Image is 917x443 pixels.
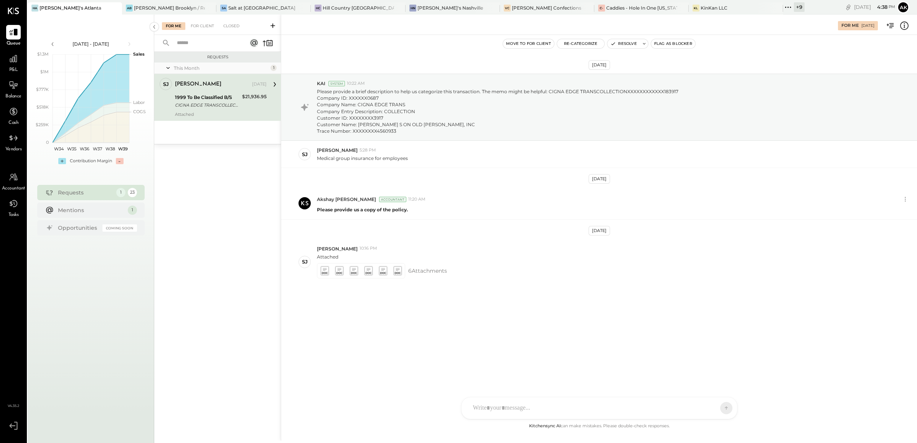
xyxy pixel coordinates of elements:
[8,212,19,219] span: Tasks
[512,5,583,11] div: [PERSON_NAME] Confections - [GEOGRAPHIC_DATA]
[116,158,124,164] div: -
[58,206,124,214] div: Mentions
[9,67,18,74] span: P&L
[40,69,49,74] text: $1M
[844,3,852,11] div: copy link
[589,174,610,184] div: [DATE]
[105,146,115,152] text: W38
[854,3,895,11] div: [DATE]
[315,5,322,12] div: HC
[302,258,308,265] div: SJ
[607,39,640,48] button: Resolve
[5,93,21,100] span: Balance
[701,5,727,11] div: KinKan LLC
[317,147,358,153] span: [PERSON_NAME]
[58,41,124,47] div: [DATE] - [DATE]
[133,51,145,57] text: Sales
[228,5,295,11] div: Salt at [GEOGRAPHIC_DATA]
[841,23,859,29] div: For Me
[36,87,49,92] text: $777K
[2,185,25,192] span: Accountant
[58,224,99,232] div: Opportunities
[0,170,26,192] a: Accountant
[174,65,269,71] div: This Month
[323,5,394,11] div: Hill Country [GEOGRAPHIC_DATA]
[317,245,358,252] span: [PERSON_NAME]
[0,51,26,74] a: P&L
[589,226,610,235] div: [DATE]
[133,109,146,114] text: COGS
[128,188,137,197] div: 23
[67,146,76,152] text: W35
[162,22,185,30] div: For Me
[175,81,221,88] div: [PERSON_NAME]
[409,5,416,12] div: HN
[36,122,49,127] text: $259K
[897,1,909,13] button: Ak
[58,189,112,196] div: Requests
[360,245,377,252] span: 10:16 PM
[651,39,695,48] button: Flag as Blocker
[242,93,267,100] div: $21,936.95
[347,81,365,87] span: 10:22 AM
[158,54,277,60] div: Requests
[8,120,18,127] span: Cash
[36,104,49,110] text: $518K
[589,60,610,70] div: [DATE]
[79,146,89,152] text: W36
[133,100,145,105] text: Labor
[40,5,101,11] div: [PERSON_NAME]'s Atlanta
[175,101,240,109] div: CIGNA EDGE TRANSCOLLECTIONXXXXXXXXXXXX183917 Company ID: XXXXXX0687 Company Name: CIGNA EDGE TRAN...
[0,25,26,47] a: Queue
[328,81,345,86] div: System
[0,104,26,127] a: Cash
[219,22,243,30] div: Closed
[317,207,408,212] b: Please provide us a copy of the policy.
[118,146,127,152] text: W39
[794,2,805,12] div: + 9
[46,140,49,145] text: 0
[102,224,137,232] div: Coming Soon
[220,5,227,12] div: Sa
[317,254,338,260] p: Attached
[408,263,447,278] span: 6 Attachment s
[317,80,325,87] span: KAI
[861,23,874,28] div: [DATE]
[302,151,308,158] div: SJ
[270,65,277,71] div: 1
[116,188,125,197] div: 1
[7,40,21,47] span: Queue
[503,39,554,48] button: Move to for client
[70,158,112,164] div: Contribution Margin
[175,94,240,101] div: 1999 To Be Classified B/S
[175,112,267,117] div: Attached
[187,22,218,30] div: For Client
[163,81,169,88] div: SJ
[317,155,408,161] p: Medical group insurance for employees
[606,5,677,11] div: Caddies - Hole In One [US_STATE]
[408,196,426,203] span: 11:20 AM
[379,197,406,202] div: Accountant
[693,5,699,12] div: KL
[58,158,66,164] div: +
[134,5,205,11] div: [PERSON_NAME] Brooklyn / Rebel Cafe
[252,81,267,87] div: [DATE]
[128,206,137,215] div: 1
[598,5,605,12] div: C-
[0,78,26,100] a: Balance
[317,196,376,203] span: Akshay [PERSON_NAME]
[557,39,605,48] button: Re-Categorize
[0,131,26,153] a: Vendors
[5,146,22,153] span: Vendors
[126,5,133,12] div: AB
[37,51,49,57] text: $1.3M
[317,88,716,134] p: Please provide a brief description to help us categorize this transaction. The memo might be help...
[417,5,483,11] div: [PERSON_NAME]'s Nashville
[92,146,102,152] text: W37
[360,147,376,153] span: 5:28 PM
[54,146,64,152] text: W34
[31,5,38,12] div: HA
[0,196,26,219] a: Tasks
[504,5,511,12] div: VC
